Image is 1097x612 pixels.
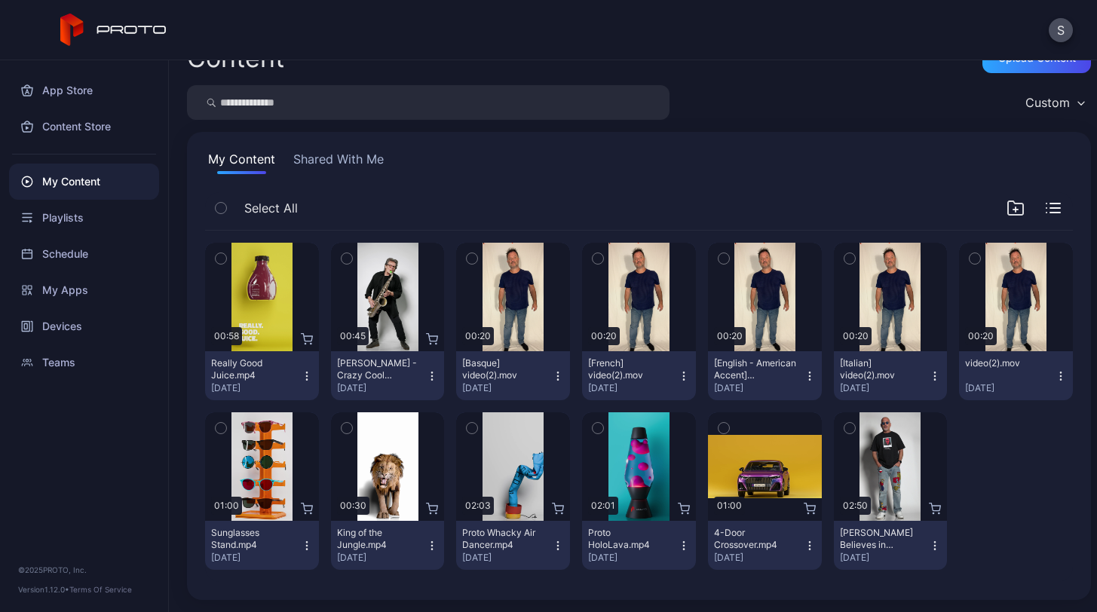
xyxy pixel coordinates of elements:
div: Proto Whacky Air Dancer.mp4 [462,527,545,551]
a: App Store [9,72,159,109]
button: [English - American Accent] video(2).mov[DATE] [708,351,822,400]
div: video(2).mov [965,357,1048,369]
button: S [1049,18,1073,42]
div: [DATE] [211,552,301,564]
div: [DATE] [588,552,678,564]
a: Playlists [9,200,159,236]
button: Shared With Me [290,150,387,174]
div: [DATE] [714,382,804,394]
button: Proto Whacky Air Dancer.mp4[DATE] [456,521,570,570]
div: [French] video(2).mov [588,357,671,381]
div: © 2025 PROTO, Inc. [18,564,150,576]
div: Howie Mandel Believes in Proto.mp4 [840,527,923,551]
div: [DATE] [965,382,1055,394]
button: Custom [1018,85,1091,120]
span: Version 1.12.0 • [18,585,69,594]
span: Select All [244,199,298,217]
div: [DATE] [588,382,678,394]
button: My Content [205,150,278,174]
div: 4-Door Crossover.mp4 [714,527,797,551]
div: Content [187,45,284,71]
button: [PERSON_NAME] Believes in Proto.mp4[DATE] [834,521,948,570]
button: 4-Door Crossover.mp4[DATE] [708,521,822,570]
div: [DATE] [462,552,552,564]
div: [DATE] [714,552,804,564]
button: [Italian] video(2).mov[DATE] [834,351,948,400]
a: Schedule [9,236,159,272]
div: King of the Jungle.mp4 [337,527,420,551]
div: [DATE] [840,552,930,564]
div: Sunglasses Stand.mp4 [211,527,294,551]
div: Really Good Juice.mp4 [211,357,294,381]
a: Content Store [9,109,159,145]
div: [DATE] [840,382,930,394]
a: My Content [9,164,159,200]
button: Proto HoloLava.mp4[DATE] [582,521,696,570]
button: [Basque] video(2).mov[DATE] [456,351,570,400]
a: My Apps [9,272,159,308]
div: [DATE] [462,382,552,394]
button: King of the Jungle.mp4[DATE] [331,521,445,570]
button: Sunglasses Stand.mp4[DATE] [205,521,319,570]
button: Really Good Juice.mp4[DATE] [205,351,319,400]
div: [Basque] video(2).mov [462,357,545,381]
div: [DATE] [337,382,427,394]
div: [DATE] [211,382,301,394]
div: Custom [1025,95,1070,110]
button: video(2).mov[DATE] [959,351,1073,400]
a: Teams [9,344,159,381]
div: [DATE] [337,552,427,564]
div: [Italian] video(2).mov [840,357,923,381]
button: [French] video(2).mov[DATE] [582,351,696,400]
button: [PERSON_NAME] - Crazy Cool Technology.mp4[DATE] [331,351,445,400]
div: Scott Page - Crazy Cool Technology.mp4 [337,357,420,381]
a: Terms Of Service [69,585,132,594]
div: [English - American Accent] video(2).mov [714,357,797,381]
div: Proto HoloLava.mp4 [588,527,671,551]
a: Devices [9,308,159,344]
